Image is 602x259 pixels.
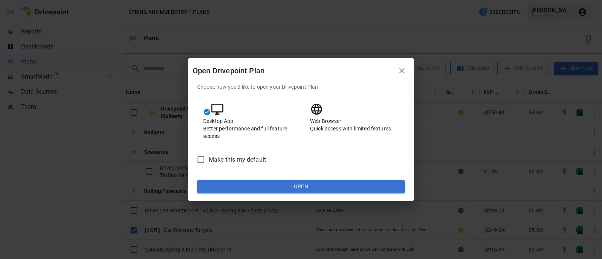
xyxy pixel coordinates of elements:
p: Quick access with limited features [310,125,399,132]
p: Better performance and full feature access [203,125,292,140]
p: Web Browser [310,117,399,125]
button: Open [197,180,405,194]
span: Make this my default [209,155,266,164]
div: Open Drivepoint Plan [193,65,394,77]
p: Choose how you'd like to open your Drivepoint Plan [197,83,405,91]
p: Desktop App [203,117,292,125]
